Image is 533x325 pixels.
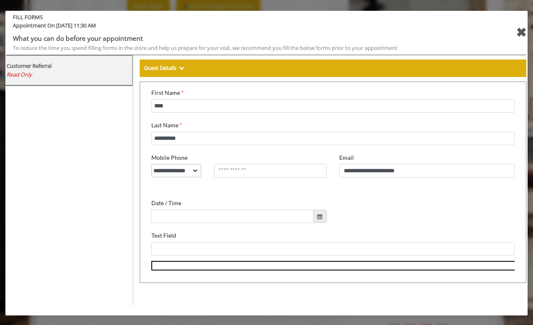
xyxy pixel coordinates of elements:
[13,34,143,43] b: What you can do before your appointment
[516,22,526,42] div: close forms
[7,62,52,69] b: Customer Referral
[140,60,526,77] div: Guest Details Show
[144,64,176,72] b: Guest Details
[13,44,476,52] div: To reduce the time you spend filling forms in the store and help us prepare for your visit, we re...
[7,21,482,33] span: Appointment On [DATE] 11:30 AM
[7,13,482,22] b: FILL FORMS
[179,64,184,72] span: Show
[140,82,526,283] iframe: formsViewWeb
[7,71,32,78] span: Read Only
